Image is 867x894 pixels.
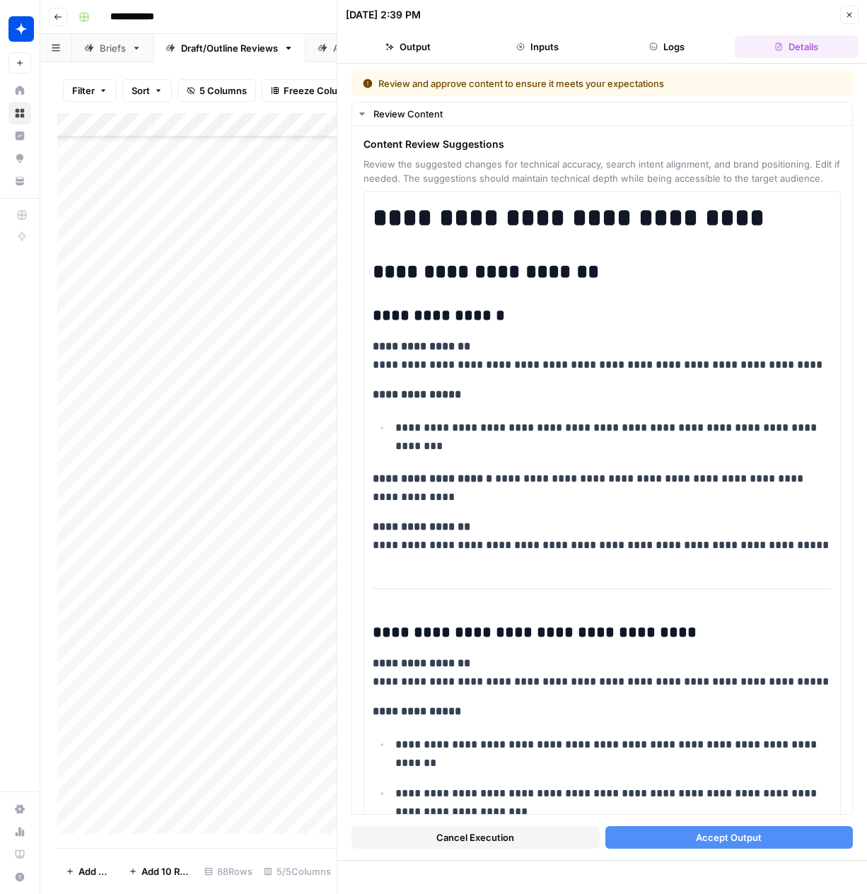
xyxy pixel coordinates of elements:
a: Settings [8,798,31,820]
a: Article Creation [306,34,430,62]
a: Briefs [72,34,153,62]
button: Filter [63,79,117,102]
button: Sort [122,79,172,102]
span: Add 10 Rows [141,864,190,878]
button: Help + Support [8,866,31,888]
button: Add 10 Rows [120,860,199,883]
button: Add Row [57,860,120,883]
div: Review and approve content to ensure it meets your expectations [363,76,753,91]
span: Freeze Columns [284,83,356,98]
span: 5 Columns [199,83,247,98]
a: Browse [8,102,31,124]
button: Inputs [475,35,599,58]
button: Details [735,35,859,58]
button: Logs [605,35,729,58]
div: Review Content [373,107,844,121]
button: Review Content [352,103,852,125]
span: Sort [132,83,150,98]
span: Accept Output [696,830,762,844]
button: 5 Columns [178,79,256,102]
img: Wiz Logo [8,16,34,42]
a: Opportunities [8,147,31,170]
div: [DATE] 2:39 PM [346,8,421,22]
div: 5/5 Columns [258,860,337,883]
button: Output [346,35,470,58]
button: Freeze Columns [262,79,366,102]
span: Filter [72,83,95,98]
a: Learning Hub [8,843,31,866]
a: Home [8,79,31,102]
span: Add Row [78,864,112,878]
div: Draft/Outline Reviews [181,41,278,55]
span: Cancel Execution [436,830,514,844]
div: 88 Rows [199,860,258,883]
span: Content Review Suggestions [363,137,841,151]
a: Usage [8,820,31,843]
button: Accept Output [605,826,854,849]
a: Insights [8,124,31,147]
button: Workspace: Wiz [8,11,31,47]
div: Briefs [100,41,126,55]
a: Draft/Outline Reviews [153,34,306,62]
button: Cancel Execution [351,826,600,849]
span: Review the suggested changes for technical accuracy, search intent alignment, and brand positioni... [363,157,841,185]
a: Your Data [8,170,31,192]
